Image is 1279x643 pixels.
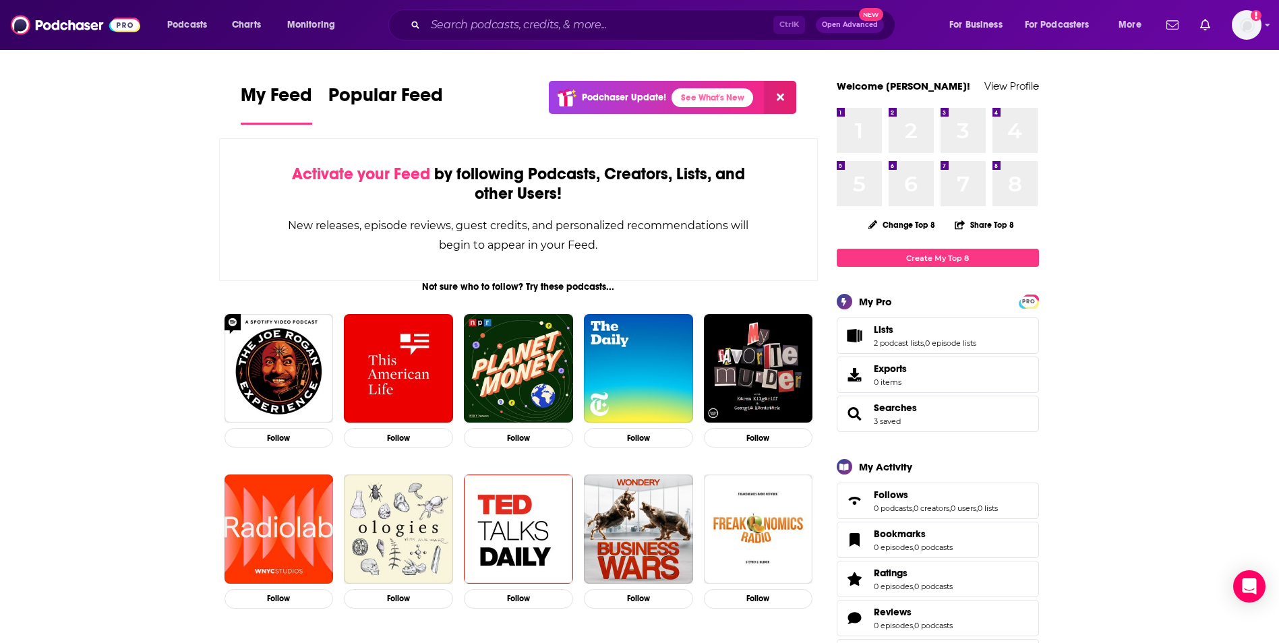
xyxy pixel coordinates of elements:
[976,503,978,513] span: ,
[158,14,225,36] button: open menu
[874,606,953,618] a: Reviews
[11,12,140,38] img: Podchaser - Follow, Share and Rate Podcasts
[225,428,334,448] button: Follow
[704,314,813,423] img: My Favorite Murder with Karen Kilgariff and Georgia Hardstark
[951,503,976,513] a: 0 users
[1232,10,1261,40] span: Logged in as AlexMerceron
[464,428,573,448] button: Follow
[841,530,868,549] a: Bookmarks
[914,543,953,552] a: 0 podcasts
[1119,16,1141,34] span: More
[816,17,884,33] button: Open AdvancedNew
[837,396,1039,432] span: Searches
[1195,13,1216,36] a: Show notifications dropdown
[874,503,912,513] a: 0 podcasts
[984,80,1039,92] a: View Profile
[841,570,868,588] a: Ratings
[874,489,908,501] span: Follows
[1233,570,1266,603] div: Open Intercom Messenger
[874,402,917,414] a: Searches
[949,16,1003,34] span: For Business
[914,621,953,630] a: 0 podcasts
[874,567,908,579] span: Ratings
[287,216,750,255] div: New releases, episode reviews, guest credits, and personalized recommendations will begin to appe...
[954,212,1015,238] button: Share Top 8
[874,528,953,540] a: Bookmarks
[584,474,693,584] img: Business Wars
[401,9,908,40] div: Search podcasts, credits, & more...
[913,543,914,552] span: ,
[1109,14,1158,36] button: open menu
[925,338,976,348] a: 0 episode lists
[837,249,1039,267] a: Create My Top 8
[978,503,998,513] a: 0 lists
[584,428,693,448] button: Follow
[344,428,453,448] button: Follow
[949,503,951,513] span: ,
[287,16,335,34] span: Monitoring
[225,314,334,423] a: The Joe Rogan Experience
[874,606,912,618] span: Reviews
[1021,296,1037,306] a: PRO
[874,377,907,387] span: 0 items
[859,8,883,21] span: New
[704,474,813,584] img: Freakonomics Radio
[874,338,924,348] a: 2 podcast lists
[464,589,573,609] button: Follow
[225,589,334,609] button: Follow
[425,14,773,36] input: Search podcasts, credits, & more...
[841,365,868,384] span: Exports
[1232,10,1261,40] img: User Profile
[584,314,693,423] img: The Daily
[219,281,819,293] div: Not sure who to follow? Try these podcasts...
[1251,10,1261,21] svg: Add a profile image
[1161,13,1184,36] a: Show notifications dropdown
[860,216,944,233] button: Change Top 8
[940,14,1019,36] button: open menu
[344,314,453,423] img: This American Life
[464,314,573,423] img: Planet Money
[837,522,1039,558] span: Bookmarks
[241,84,312,125] a: My Feed
[837,483,1039,519] span: Follows
[1016,14,1109,36] button: open menu
[874,363,907,375] span: Exports
[232,16,261,34] span: Charts
[841,491,868,510] a: Follows
[167,16,207,34] span: Podcasts
[344,589,453,609] button: Follow
[672,88,753,107] a: See What's New
[912,503,914,513] span: ,
[292,164,430,184] span: Activate your Feed
[704,428,813,448] button: Follow
[914,503,949,513] a: 0 creators
[914,582,953,591] a: 0 podcasts
[287,164,750,204] div: by following Podcasts, Creators, Lists, and other Users!
[837,357,1039,393] a: Exports
[837,561,1039,597] span: Ratings
[704,589,813,609] button: Follow
[837,600,1039,636] span: Reviews
[225,474,334,584] img: Radiolab
[874,567,953,579] a: Ratings
[874,324,976,336] a: Lists
[874,543,913,552] a: 0 episodes
[1021,297,1037,307] span: PRO
[584,589,693,609] button: Follow
[874,528,926,540] span: Bookmarks
[1232,10,1261,40] button: Show profile menu
[328,84,443,115] span: Popular Feed
[773,16,805,34] span: Ctrl K
[344,474,453,584] img: Ologies with Alie Ward
[913,621,914,630] span: ,
[328,84,443,125] a: Popular Feed
[874,621,913,630] a: 0 episodes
